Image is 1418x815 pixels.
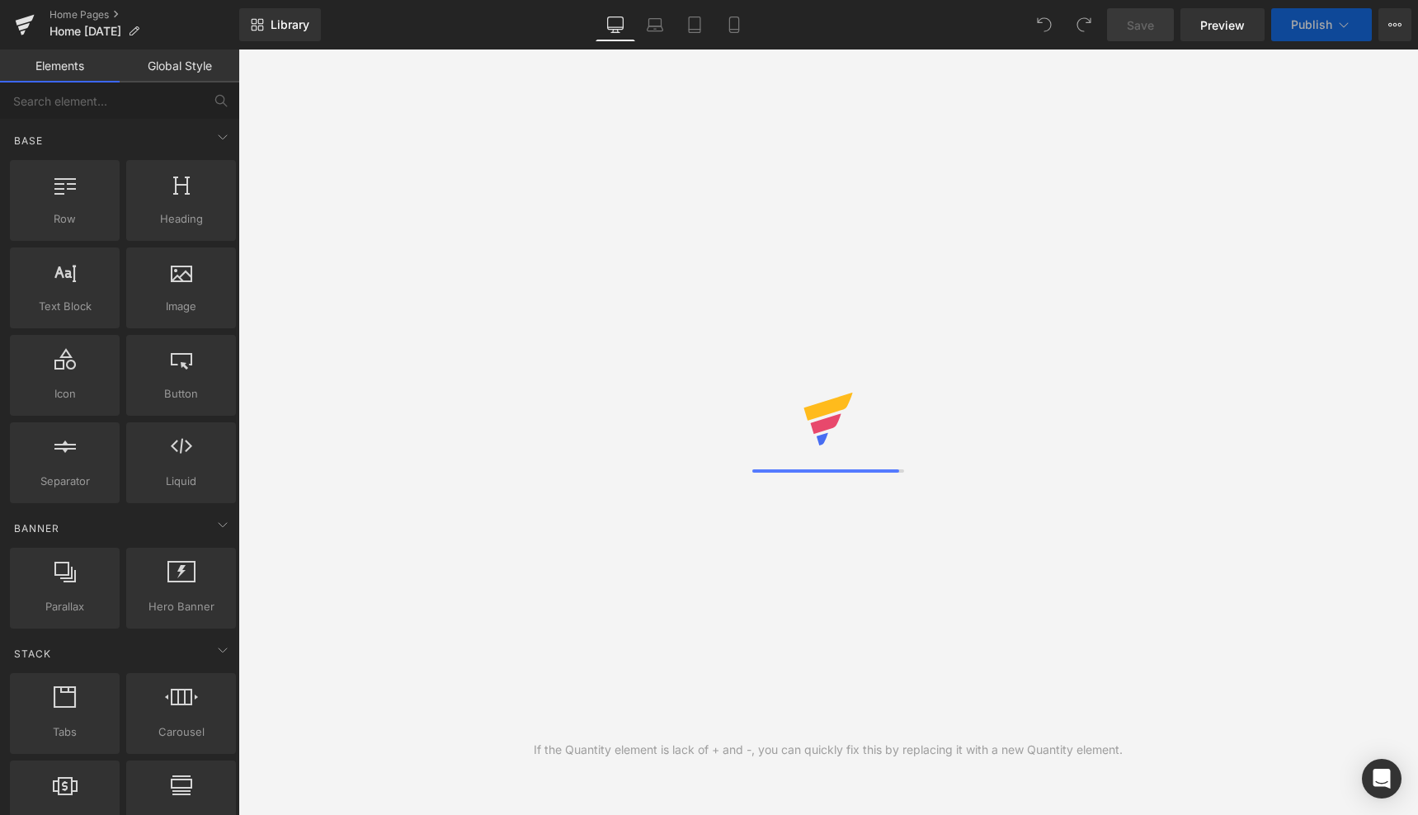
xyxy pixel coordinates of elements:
span: Button [131,385,231,403]
span: Image [131,298,231,315]
span: Base [12,133,45,148]
a: Laptop [635,8,675,41]
button: More [1378,8,1411,41]
a: New Library [239,8,321,41]
span: Save [1127,16,1154,34]
span: Banner [12,521,61,536]
span: Text Block [15,298,115,315]
button: Undo [1028,8,1061,41]
div: If the Quantity element is lack of + and -, you can quickly fix this by replacing it with a new Q... [534,741,1123,759]
span: Tabs [15,723,115,741]
button: Publish [1271,8,1372,41]
button: Redo [1067,8,1100,41]
a: Desktop [596,8,635,41]
span: Icon [15,385,115,403]
a: Mobile [714,8,754,41]
a: Home Pages [49,8,239,21]
span: Heading [131,210,231,228]
span: Publish [1291,18,1332,31]
a: Global Style [120,49,239,82]
a: Tablet [675,8,714,41]
span: Home [DATE] [49,25,121,38]
div: Open Intercom Messenger [1362,759,1402,799]
span: Hero Banner [131,598,231,615]
span: Parallax [15,598,115,615]
span: Separator [15,473,115,490]
span: Library [271,17,309,32]
span: Row [15,210,115,228]
span: Liquid [131,473,231,490]
span: Stack [12,646,53,662]
span: Preview [1200,16,1245,34]
a: Preview [1180,8,1265,41]
span: Carousel [131,723,231,741]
